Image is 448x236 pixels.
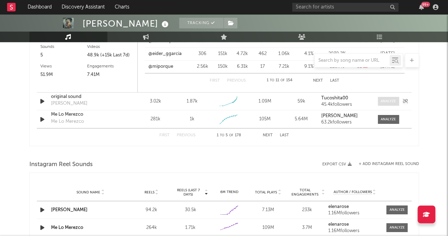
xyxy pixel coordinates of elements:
[280,79,285,82] span: of
[289,224,325,231] div: 3.7M
[248,116,281,123] div: 105M
[315,58,390,64] input: Search by song name or URL
[321,114,358,118] strong: [PERSON_NAME]
[352,162,419,166] div: + Add Instagram Reel Sound
[321,120,370,125] div: 63.2k followers
[328,211,381,216] div: 1.16M followers
[40,51,87,60] div: 5
[227,79,246,83] button: Previous
[173,224,208,231] div: 1.71k
[51,118,84,125] div: Me Lo Merezco
[220,134,224,137] span: to
[374,50,401,57] div: [DATE]
[83,18,170,29] div: [PERSON_NAME]
[353,50,371,57] div: -
[330,79,339,83] button: Last
[194,50,211,57] div: 306
[134,207,169,214] div: 94.2k
[177,133,195,137] button: Previous
[322,162,352,166] button: Export CSV
[321,114,370,119] a: [PERSON_NAME]
[334,190,372,194] span: Author / Followers
[179,18,223,28] button: Tracking
[254,50,272,57] div: 462
[51,208,87,212] a: [PERSON_NAME]
[328,222,349,227] strong: elenarose
[250,224,286,231] div: 109M
[87,43,134,51] div: Videos
[173,207,208,214] div: 30.5k
[234,50,250,57] div: 4.72k
[215,50,231,57] div: 151k
[325,50,350,57] div: 2039.2 %
[270,79,274,82] span: to
[51,93,125,100] a: original sound
[289,188,321,197] span: Total Engagements
[280,133,289,137] button: Last
[250,207,286,214] div: 7.13M
[321,96,348,100] strong: Tucoshita00
[328,229,381,234] div: 1.16M followers
[229,134,233,137] span: of
[40,71,87,79] div: 51.9M
[212,190,247,195] div: 6M Trend
[189,116,194,123] div: 1k
[210,79,220,83] button: First
[285,98,318,105] div: 59k
[148,50,182,57] a: @eider_ggarcia
[144,190,154,194] span: Reels
[139,98,172,105] div: 3.02k
[328,222,381,227] a: elenarose
[76,190,100,194] span: Sound Name
[159,133,170,137] button: First
[87,51,134,60] div: 48.9k (+15k Last 7d)
[260,76,299,85] div: 1 11 154
[263,133,273,137] button: Next
[186,98,197,105] div: 1.87k
[87,71,134,79] div: 7.41M
[248,98,281,105] div: 1.09M
[173,188,204,197] span: Reels (last 7 days)
[321,102,370,107] div: 45.4k followers
[421,2,430,7] div: 99 +
[51,111,125,118] a: Me Lo Merezco
[296,50,321,57] div: 4.1 %
[328,204,381,209] a: elenarose
[134,224,169,231] div: 264k
[255,190,277,194] span: Total Plays
[289,207,325,214] div: 233k
[328,204,349,209] strong: elenarose
[359,162,419,166] button: + Add Instagram Reel Sound
[275,50,293,57] div: 1.06k
[285,116,318,123] div: 5.64M
[40,43,87,51] div: Sounds
[210,131,249,140] div: 1 5 178
[313,79,323,83] button: Next
[29,160,93,169] span: Instagram Reel Sounds
[292,3,398,12] input: Search for artists
[419,4,424,10] button: 99+
[321,96,370,101] a: Tucoshita00
[51,100,87,107] div: [PERSON_NAME]
[51,225,83,230] a: Me Lo Merezco
[139,116,172,123] div: 281k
